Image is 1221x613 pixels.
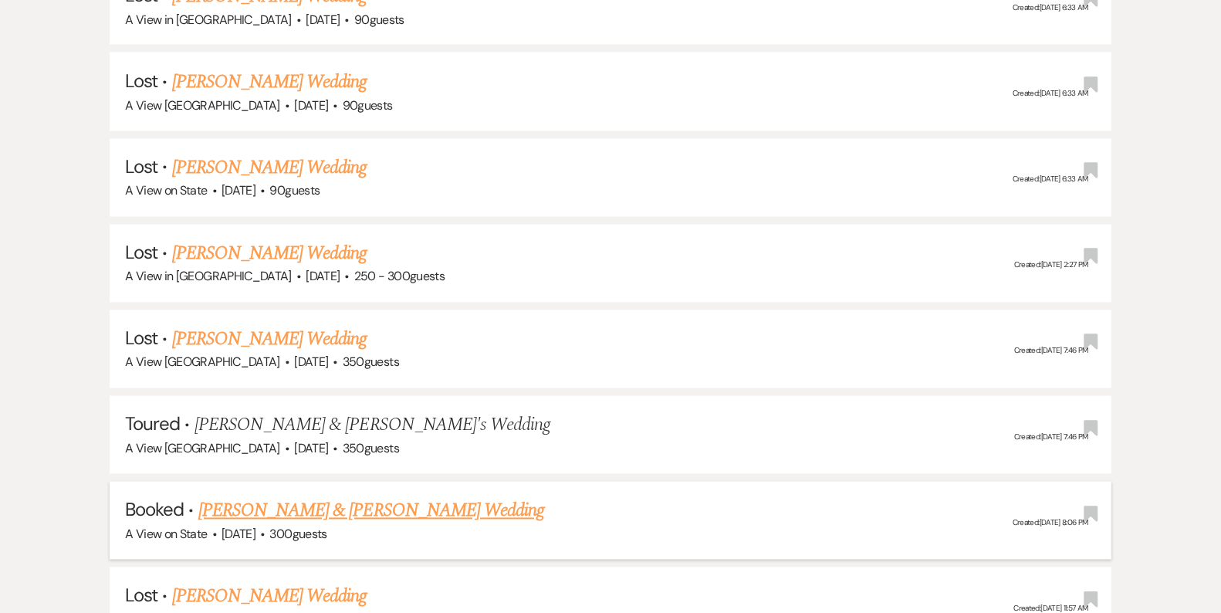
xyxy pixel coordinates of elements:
span: [DATE] [306,12,340,28]
span: Created: [DATE] 7:46 PM [1014,432,1088,442]
span: 90 guests [354,12,404,28]
span: Created: [DATE] 6:33 AM [1013,174,1088,184]
span: 250 - 300 guests [354,269,445,285]
span: [DATE] [222,527,255,543]
span: Created: [DATE] 2:27 PM [1014,260,1088,270]
span: Created: [DATE] 6:33 AM [1013,2,1088,12]
span: [PERSON_NAME] & [PERSON_NAME]'s Wedding [194,411,551,439]
span: Toured [125,412,180,436]
a: [PERSON_NAME] Wedding [172,326,367,354]
span: Created: [DATE] 8:06 PM [1013,517,1088,527]
span: 90 guests [270,183,320,199]
span: A View [GEOGRAPHIC_DATA] [125,97,280,113]
a: [PERSON_NAME] Wedding [172,68,367,96]
span: [DATE] [294,97,328,113]
span: Lost [125,155,157,179]
span: Created: [DATE] 11:57 AM [1014,603,1088,613]
a: [PERSON_NAME] Wedding [172,154,367,182]
span: 350 guests [343,441,399,457]
span: 350 guests [343,354,399,371]
span: 90 guests [343,97,393,113]
span: Created: [DATE] 6:33 AM [1013,88,1088,98]
span: [DATE] [294,354,328,371]
span: A View on State [125,183,207,199]
span: A View on State [125,527,207,543]
span: Lost [125,69,157,93]
span: [DATE] [306,269,340,285]
a: [PERSON_NAME] & [PERSON_NAME] Wedding [198,497,544,525]
span: Lost [125,241,157,265]
span: Booked [125,498,184,522]
a: [PERSON_NAME] Wedding [172,583,367,611]
span: A View [GEOGRAPHIC_DATA] [125,354,280,371]
span: Lost [125,584,157,608]
span: [DATE] [222,183,255,199]
span: A View in [GEOGRAPHIC_DATA] [125,12,292,28]
span: 300 guests [270,527,327,543]
span: A View in [GEOGRAPHIC_DATA] [125,269,292,285]
span: A View [GEOGRAPHIC_DATA] [125,441,280,457]
span: [DATE] [294,441,328,457]
span: Created: [DATE] 7:46 PM [1014,346,1088,356]
a: [PERSON_NAME] Wedding [172,240,367,268]
span: Lost [125,327,157,351]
